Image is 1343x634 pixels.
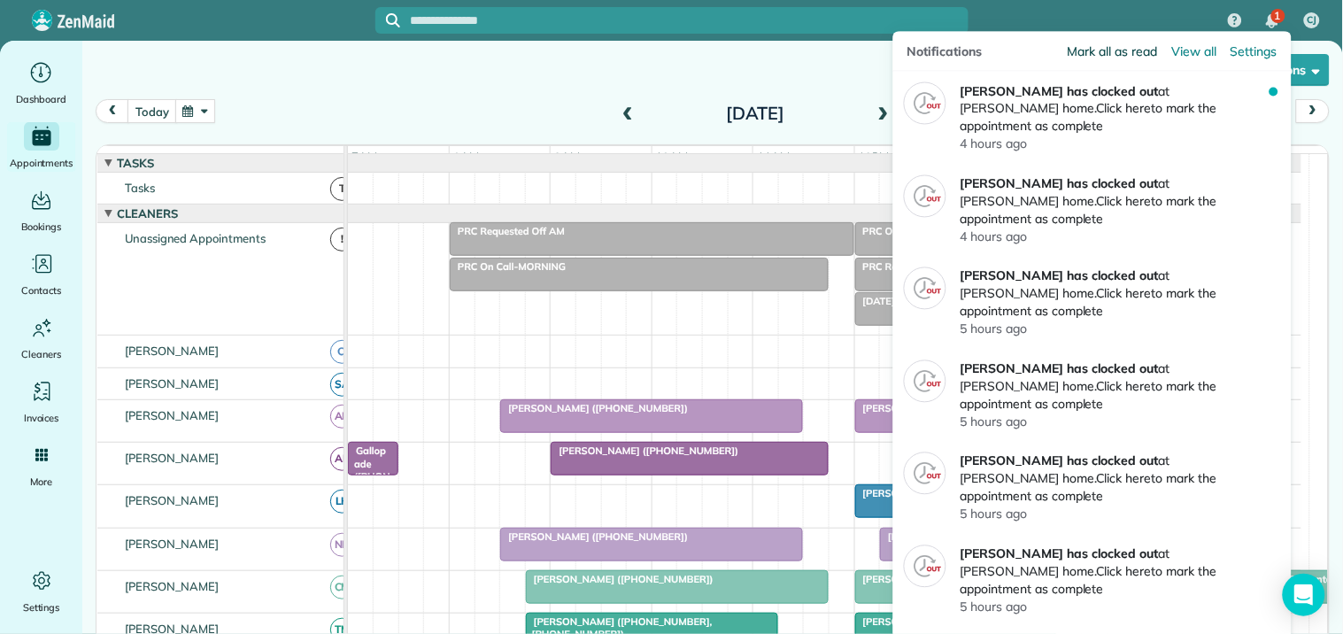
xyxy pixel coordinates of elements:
[1068,43,1157,60] button: Mark all as read
[961,83,1159,99] strong: [PERSON_NAME] has clocked out
[450,150,482,164] span: 8am
[644,104,866,123] h2: [DATE]
[330,576,354,599] span: CM
[121,376,223,390] span: [PERSON_NAME]
[855,150,893,164] span: 12pm
[449,225,566,237] span: PRC Requested Off AM
[330,228,354,251] span: !
[893,164,1292,257] a: [PERSON_NAME] has clocked outat [PERSON_NAME] home.Click hereto mark the appointment as complete4...
[10,154,73,172] span: Appointments
[550,445,739,457] span: [PERSON_NAME] ([PHONE_NUMBER])
[961,360,1270,413] p: at [PERSON_NAME] home. to mark the appointment as complete
[7,122,75,172] a: Appointments
[449,260,567,273] span: PRC On Call-MORNING
[961,452,1270,506] p: at [PERSON_NAME] home. to mark the appointment as complete
[1096,378,1152,394] em: Click here
[386,13,400,27] svg: Focus search
[7,186,75,236] a: Bookings
[907,43,983,60] span: Notifications
[7,377,75,427] a: Invoices
[961,268,1159,284] strong: [PERSON_NAME] has clocked out
[753,150,793,164] span: 11am
[1283,574,1325,616] div: Open Intercom Messenger
[30,473,52,491] span: More
[893,349,1292,442] a: [PERSON_NAME] has clocked outat [PERSON_NAME] home.Click hereto mark the appointment as complete5...
[961,599,1028,615] span: 5 hours ago
[21,282,61,299] span: Contacts
[121,408,223,422] span: [PERSON_NAME]
[23,599,60,616] span: Settings
[21,345,61,363] span: Cleaners
[121,344,223,358] span: [PERSON_NAME]
[551,150,583,164] span: 9am
[1096,193,1152,209] em: Click here
[893,72,1292,165] a: [PERSON_NAME] has clocked outat [PERSON_NAME] home.Click hereto mark the appointment as complete4...
[961,136,1028,152] span: 4 hours ago
[21,218,62,236] span: Bookings
[961,414,1028,429] span: 5 hours ago
[330,373,354,397] span: SA
[330,177,354,201] span: T
[961,360,1159,376] strong: [PERSON_NAME] has clocked out
[961,321,1028,337] span: 5 hours ago
[525,573,714,585] span: [PERSON_NAME] ([PHONE_NUMBER])
[1096,563,1152,579] em: Click here
[330,533,354,557] span: ND
[113,156,158,170] span: Tasks
[961,453,1159,469] strong: [PERSON_NAME] has clocked out
[1296,99,1330,123] button: next
[330,340,354,364] span: CJ
[499,402,689,414] span: [PERSON_NAME] ([PHONE_NUMBER])
[961,174,1270,228] p: at [PERSON_NAME] home. to mark the appointment as complete
[893,257,1292,350] a: [PERSON_NAME] has clocked outat [PERSON_NAME] home.Click hereto mark the appointment as complete5...
[121,493,223,507] span: [PERSON_NAME]
[961,545,1270,598] p: at [PERSON_NAME] home. to mark the appointment as complete
[113,206,181,220] span: Cleaners
[121,537,223,551] span: [PERSON_NAME]
[7,250,75,299] a: Contacts
[1171,43,1216,60] a: View all
[652,150,692,164] span: 10am
[24,409,59,427] span: Invoices
[961,82,1270,135] p: at [PERSON_NAME] home. to mark the appointment as complete
[348,150,381,164] span: 7am
[7,567,75,616] a: Settings
[1096,101,1152,117] em: Click here
[1096,286,1152,302] em: Click here
[961,228,1028,244] span: 4 hours ago
[499,530,689,543] span: [PERSON_NAME] ([PHONE_NUMBER])
[330,490,354,514] span: LH
[1096,471,1152,487] em: Click here
[961,506,1028,522] span: 5 hours ago
[893,534,1292,627] a: [PERSON_NAME] has clocked outat [PERSON_NAME] home.Click hereto mark the appointment as complete5...
[330,447,354,471] span: AR
[121,181,158,195] span: Tasks
[7,58,75,108] a: Dashboard
[121,579,223,593] span: [PERSON_NAME]
[347,445,390,546] span: Gallopade ([PHONE_NUMBER], [PHONE_NUMBER])
[121,451,223,465] span: [PERSON_NAME]
[330,405,354,429] span: AH
[961,267,1270,321] p: at [PERSON_NAME] home. to mark the appointment as complete
[1254,2,1291,41] div: 1 unread notifications
[375,13,400,27] button: Focus search
[1308,13,1317,27] span: CJ
[961,545,1159,561] strong: [PERSON_NAME] has clocked out
[7,313,75,363] a: Cleaners
[961,175,1159,191] strong: [PERSON_NAME] has clocked out
[121,231,269,245] span: Unassigned Appointments
[1231,43,1277,60] a: Settings
[1275,9,1281,23] span: 1
[16,90,66,108] span: Dashboard
[893,442,1292,535] a: [PERSON_NAME] has clocked outat [PERSON_NAME] home.Click hereto mark the appointment as complete5...
[96,99,129,123] button: prev
[127,99,176,123] button: today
